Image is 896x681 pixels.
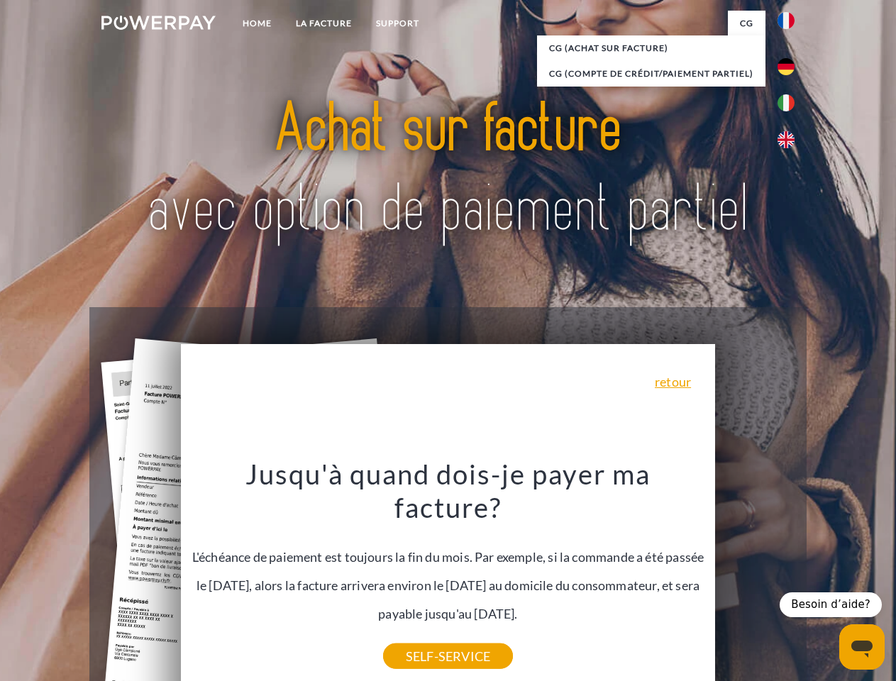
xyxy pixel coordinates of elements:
[778,12,795,29] img: fr
[189,457,707,525] h3: Jusqu'à quand dois-je payer ma facture?
[231,11,284,36] a: Home
[839,624,885,670] iframe: Bouton de lancement de la fenêtre de messagerie, conversation en cours
[101,16,216,30] img: logo-powerpay-white.svg
[778,131,795,148] img: en
[537,61,765,87] a: CG (Compte de crédit/paiement partiel)
[284,11,364,36] a: LA FACTURE
[655,375,691,388] a: retour
[537,35,765,61] a: CG (achat sur facture)
[364,11,431,36] a: Support
[778,58,795,75] img: de
[728,11,765,36] a: CG
[778,94,795,111] img: it
[383,643,513,669] a: SELF-SERVICE
[189,457,707,656] div: L'échéance de paiement est toujours la fin du mois. Par exemple, si la commande a été passée le [...
[780,592,882,617] div: Besoin d’aide?
[135,68,761,272] img: title-powerpay_fr.svg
